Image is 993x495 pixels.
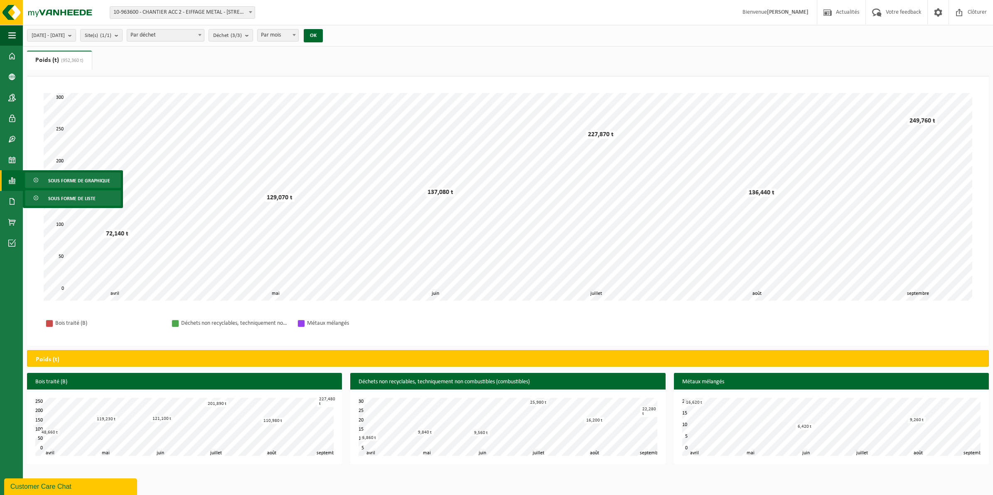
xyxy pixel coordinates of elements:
[32,29,65,42] span: [DATE] - [DATE]
[127,29,204,41] span: Par déchet
[586,130,616,139] div: 227,870 t
[747,189,777,197] div: 136,440 t
[100,33,111,38] count: (1/1)
[27,350,68,369] h2: Poids (t)
[39,429,60,436] div: 48,660 t
[257,29,299,42] span: Par mois
[209,29,253,42] button: Déchet(3/3)
[206,401,229,407] div: 201,890 t
[104,230,130,238] div: 72,140 t
[528,399,548,406] div: 25,980 t
[4,477,139,495] iframe: chat widget
[80,29,123,42] button: Site(s)(1/1)
[48,191,96,206] span: Sous forme de liste
[27,373,342,391] h3: Bois traité (B)
[907,117,937,125] div: 249,760 t
[425,188,455,196] div: 137,080 t
[317,396,337,407] div: 227,480 t
[59,58,84,63] span: (952,360 t)
[258,29,298,41] span: Par mois
[684,399,704,406] div: 16,620 t
[25,172,121,188] a: Sous forme de graphique
[110,6,255,19] span: 10-963600 - CHANTIER ACC 2 - EIFFAGE METAL - 62138 DOUVRIN, AVENUE DE PARIS 900
[85,29,111,42] span: Site(s)
[640,406,658,417] div: 22,280 t
[231,33,242,38] count: (3/3)
[55,318,163,328] div: Bois traité (B)
[584,417,605,424] div: 16,200 t
[360,435,378,441] div: 6,860 t
[350,373,665,391] h3: Déchets non recyclables, techniquement non combustibles (combustibles)
[127,29,204,42] span: Par déchet
[213,29,242,42] span: Déchet
[674,373,989,391] h3: Métaux mélangés
[767,9,809,15] strong: [PERSON_NAME]
[48,173,110,189] span: Sous forme de graphique
[796,424,814,430] div: 6,420 t
[27,29,76,42] button: [DATE] - [DATE]
[181,318,289,328] div: Déchets non recyclables, techniquement non combustibles (combustibles)
[265,194,295,202] div: 129,070 t
[304,29,323,42] button: OK
[95,416,118,422] div: 119,230 t
[472,430,490,436] div: 9,560 t
[110,7,255,18] span: 10-963600 - CHANTIER ACC 2 - EIFFAGE METAL - 62138 DOUVRIN, AVENUE DE PARIS 900
[27,51,92,70] a: Poids (t)
[416,429,434,436] div: 9,840 t
[25,190,121,206] a: Sous forme de liste
[908,417,926,423] div: 9,260 t
[261,418,284,424] div: 110,980 t
[150,416,173,422] div: 121,100 t
[307,318,415,328] div: Métaux mélangés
